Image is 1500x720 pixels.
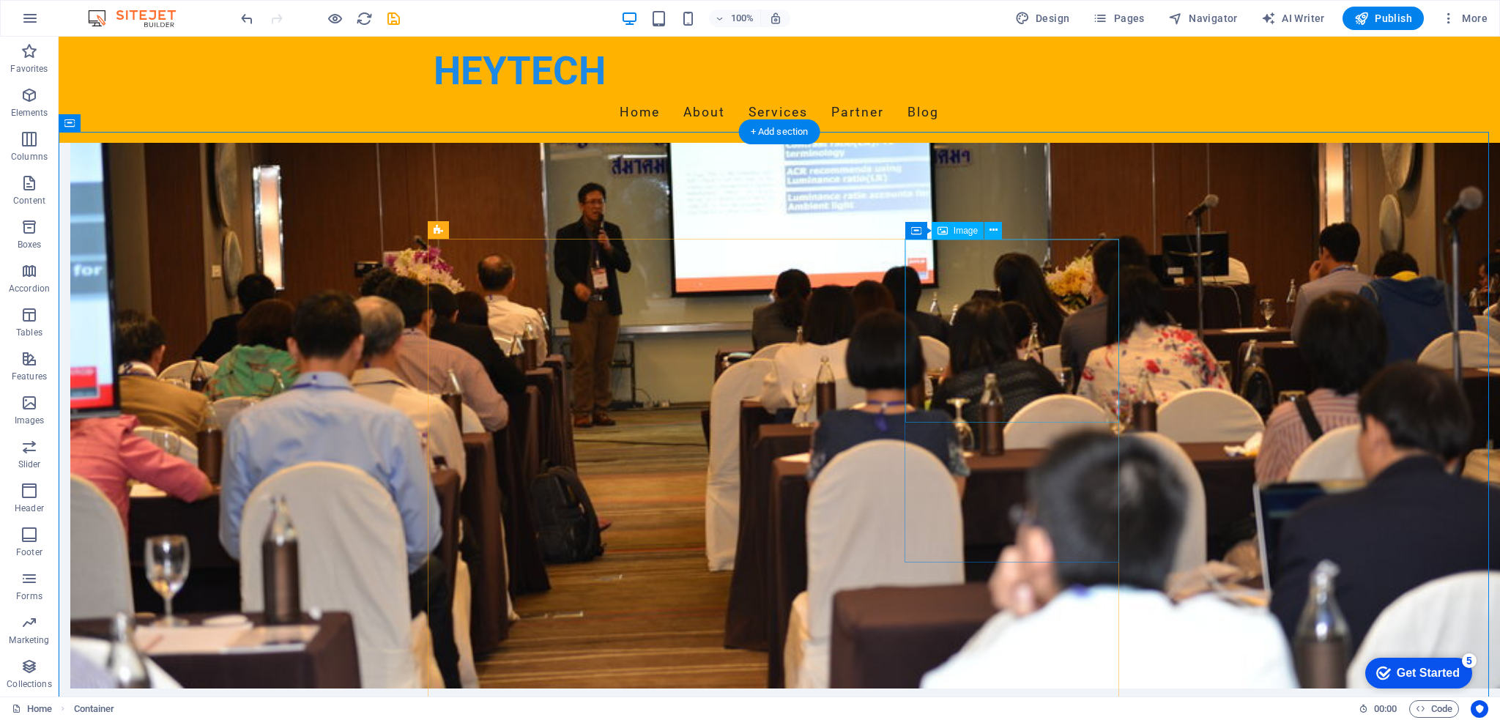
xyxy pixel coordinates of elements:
button: Click here to leave preview mode and continue editing [326,10,344,27]
p: Content [13,195,45,207]
span: Pages [1093,11,1144,26]
div: 5 [108,3,123,18]
button: More [1436,7,1493,30]
span: 00 00 [1374,700,1397,718]
button: Pages [1087,7,1150,30]
button: save [385,10,402,27]
button: AI Writer [1255,7,1331,30]
p: Forms [16,590,42,602]
span: Click to select. Double-click to edit [74,700,115,718]
span: Publish [1354,11,1412,26]
span: Design [1015,11,1070,26]
h6: 100% [731,10,754,27]
p: Features [12,371,47,382]
img: Editor Logo [84,10,194,27]
p: Tables [16,327,42,338]
button: Design [1009,7,1076,30]
button: undo [238,10,256,27]
p: Header [15,502,44,514]
button: 100% [709,10,761,27]
p: Slider [18,459,41,470]
button: Publish [1343,7,1424,30]
p: Accordion [9,283,50,294]
button: reload [355,10,373,27]
span: More [1441,11,1488,26]
button: Usercentrics [1471,700,1488,718]
span: Code [1416,700,1452,718]
p: Marketing [9,634,49,646]
div: Get Started 5 items remaining, 0% complete [12,7,119,38]
i: On resize automatically adjust zoom level to fit chosen device. [769,12,782,25]
div: + Add section [739,119,820,144]
p: Elements [11,107,48,119]
span: Navigator [1168,11,1238,26]
p: Columns [11,151,48,163]
p: Boxes [18,239,42,250]
i: Reload page [356,10,373,27]
h6: Session time [1359,700,1397,718]
p: Favorites [10,63,48,75]
span: : [1384,703,1386,714]
button: Navigator [1162,7,1244,30]
a: Click to cancel selection. Double-click to open Pages [12,700,52,718]
p: Collections [7,678,51,690]
div: Design (Ctrl+Alt+Y) [1009,7,1076,30]
p: Footer [16,546,42,558]
span: AI Writer [1261,11,1325,26]
button: Code [1409,700,1459,718]
p: Images [15,415,45,426]
i: Undo: Change image (Ctrl+Z) [239,10,256,27]
div: Get Started [43,16,106,29]
span: Image [954,226,978,235]
nav: breadcrumb [74,700,115,718]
